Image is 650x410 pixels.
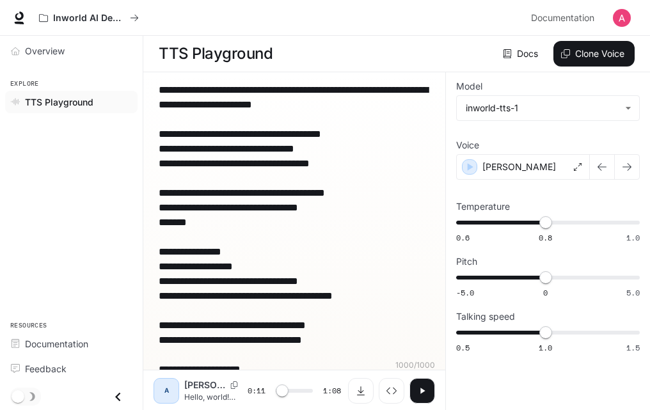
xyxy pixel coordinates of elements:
[53,13,125,24] p: Inworld AI Demos
[456,82,482,91] p: Model
[526,5,604,31] a: Documentation
[5,333,138,355] a: Documentation
[456,312,515,321] p: Talking speed
[466,102,619,114] div: inworld-tts-1
[156,381,177,401] div: A
[456,342,470,353] span: 0.5
[456,287,474,298] span: -5.0
[104,384,132,410] button: Close drawer
[25,44,65,58] span: Overview
[379,378,404,404] button: Inspect
[609,5,635,31] button: User avatar
[456,141,479,150] p: Voice
[500,41,543,67] a: Docs
[531,10,594,26] span: Documentation
[626,342,640,353] span: 1.5
[33,5,145,31] button: All workspaces
[323,384,341,397] span: 1:08
[25,337,88,351] span: Documentation
[12,389,24,403] span: Dark mode toggle
[184,379,225,391] p: [PERSON_NAME]
[5,91,138,113] a: TTS Playground
[626,232,640,243] span: 1.0
[184,391,246,402] p: Hello, world! What a wonderful day to be a text-to-speech model!Caveman Explain Magic Mushroom Sk...
[482,161,556,173] p: [PERSON_NAME]
[539,232,552,243] span: 0.8
[159,41,273,67] h1: TTS Playground
[248,384,266,397] span: 0:11
[456,232,470,243] span: 0.6
[543,287,548,298] span: 0
[25,95,93,109] span: TTS Playground
[225,381,243,389] button: Copy Voice ID
[25,362,67,375] span: Feedback
[613,9,631,27] img: User avatar
[5,358,138,380] a: Feedback
[539,342,552,353] span: 1.0
[348,378,374,404] button: Download audio
[5,40,138,62] a: Overview
[553,41,635,67] button: Clone Voice
[626,287,640,298] span: 5.0
[456,257,477,266] p: Pitch
[456,202,510,211] p: Temperature
[457,96,639,120] div: inworld-tts-1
